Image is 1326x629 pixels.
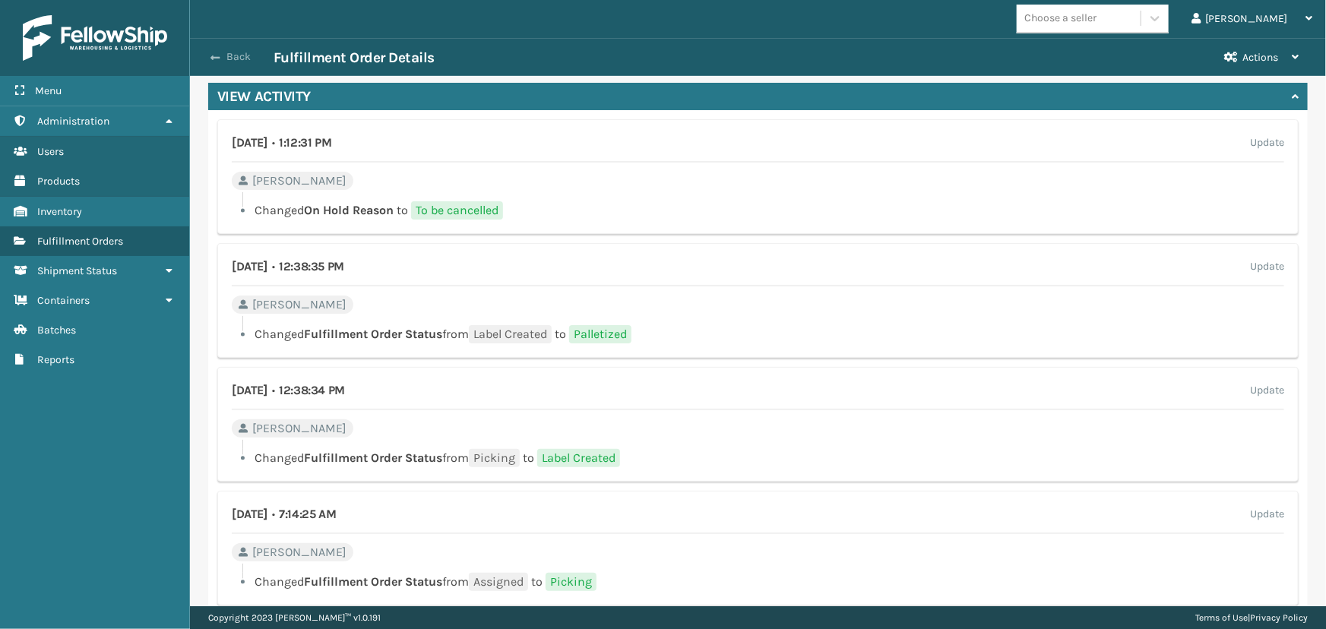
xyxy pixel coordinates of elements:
[1250,134,1284,152] label: Update
[469,325,552,343] span: Label Created
[35,84,62,97] span: Menu
[272,384,275,397] span: •
[304,574,442,589] span: Fulfillment Order Status
[232,449,1284,467] li: Changed from to
[252,419,347,438] span: [PERSON_NAME]
[569,325,631,343] span: Palletized
[546,573,597,591] span: Picking
[204,50,274,64] button: Back
[232,134,331,152] h4: [DATE] 1:12:31 PM
[1250,381,1284,400] label: Update
[469,573,528,591] span: Assigned
[252,172,347,190] span: [PERSON_NAME]
[252,543,347,561] span: [PERSON_NAME]
[537,449,620,467] span: Label Created
[272,260,275,273] span: •
[37,115,109,128] span: Administration
[272,136,275,150] span: •
[304,327,442,341] span: Fulfillment Order Status
[272,507,275,521] span: •
[232,505,336,523] h4: [DATE] 7:14:25 AM
[217,87,311,106] h4: View Activity
[37,324,76,337] span: Batches
[232,573,1284,591] li: Changed from to
[252,296,347,314] span: [PERSON_NAME]
[37,235,123,248] span: Fulfillment Orders
[232,325,1284,343] li: Changed from to
[37,145,64,158] span: Users
[1250,612,1308,623] a: Privacy Policy
[1024,11,1097,27] div: Choose a seller
[37,205,82,218] span: Inventory
[208,606,381,629] p: Copyright 2023 [PERSON_NAME]™ v 1.0.191
[304,203,394,217] span: On Hold Reason
[37,353,74,366] span: Reports
[469,449,520,467] span: Picking
[1195,612,1248,623] a: Terms of Use
[1210,39,1312,76] button: Actions
[37,175,80,188] span: Products
[1250,505,1284,523] label: Update
[274,49,435,67] h3: Fulfillment Order Details
[1242,51,1278,64] span: Actions
[1195,606,1308,629] div: |
[304,450,442,465] span: Fulfillment Order Status
[232,381,345,400] h4: [DATE] 12:38:34 PM
[232,201,1284,220] li: Changed to
[37,294,90,307] span: Containers
[23,15,167,61] img: logo
[1250,258,1284,276] label: Update
[232,258,344,276] h4: [DATE] 12:38:35 PM
[37,264,117,277] span: Shipment Status
[411,201,503,220] span: To be cancelled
